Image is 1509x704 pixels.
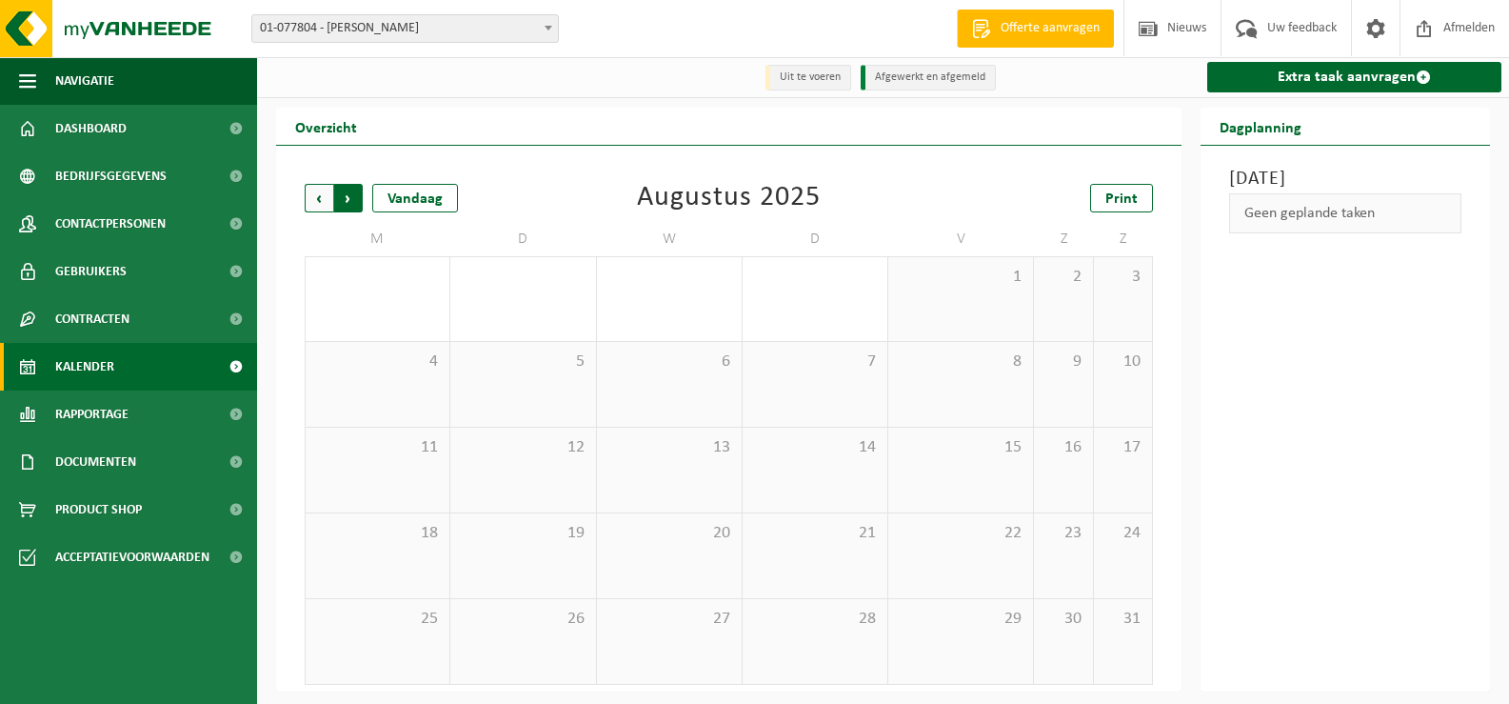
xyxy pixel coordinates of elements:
span: 8 [898,352,1023,372]
span: Contracten [55,295,129,343]
span: 17 [1103,437,1142,458]
span: 21 [752,523,878,544]
div: Geen geplande taken [1229,193,1461,233]
span: Offerte aanvragen [996,19,1104,38]
span: Rapportage [55,391,129,438]
span: 13 [606,437,732,458]
span: 18 [315,523,440,544]
span: Print [1105,191,1138,207]
span: Product Shop [55,486,142,533]
h2: Dagplanning [1201,108,1320,145]
span: 15 [898,437,1023,458]
span: 9 [1043,352,1082,372]
span: 14 [752,437,878,458]
span: Dashboard [55,105,127,152]
span: Acceptatievoorwaarden [55,533,209,581]
td: D [450,222,596,256]
span: 01-077804 - VANDENDRIESSCHE BRUNO - IZEGEM [251,14,559,43]
a: Print [1090,184,1153,212]
span: 29 [898,609,1023,630]
span: Documenten [55,438,136,486]
div: Augustus 2025 [637,184,821,212]
span: 3 [1103,267,1142,288]
span: Volgende [334,184,363,212]
span: 26 [460,609,586,630]
h2: Overzicht [276,108,376,145]
td: Z [1094,222,1153,256]
td: M [305,222,450,256]
span: 7 [752,352,878,372]
span: 25 [315,609,440,630]
span: 2 [1043,267,1082,288]
span: Bedrijfsgegevens [55,152,167,200]
span: 12 [460,437,586,458]
td: V [888,222,1034,256]
span: 11 [315,437,440,458]
div: Vandaag [372,184,458,212]
span: 27 [606,609,732,630]
span: 20 [606,523,732,544]
span: Navigatie [55,57,114,105]
span: Kalender [55,343,114,391]
a: Offerte aanvragen [957,10,1114,48]
span: 28 [752,609,878,630]
span: 4 [315,352,440,372]
span: Contactpersonen [55,200,166,248]
span: Vorige [305,184,333,212]
span: 01-077804 - VANDENDRIESSCHE BRUNO - IZEGEM [252,15,558,42]
span: 24 [1103,523,1142,544]
span: 22 [898,523,1023,544]
span: 5 [460,352,586,372]
span: Gebruikers [55,248,127,295]
td: W [597,222,743,256]
li: Uit te voeren [765,65,851,91]
span: 30 [1043,609,1082,630]
span: 6 [606,352,732,372]
span: 31 [1103,609,1142,630]
span: 10 [1103,352,1142,372]
h3: [DATE] [1229,165,1461,193]
span: 16 [1043,437,1082,458]
span: 19 [460,523,586,544]
span: 1 [898,267,1023,288]
td: Z [1034,222,1093,256]
a: Extra taak aanvragen [1207,62,1501,92]
td: D [743,222,888,256]
span: 23 [1043,523,1082,544]
li: Afgewerkt en afgemeld [861,65,996,91]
